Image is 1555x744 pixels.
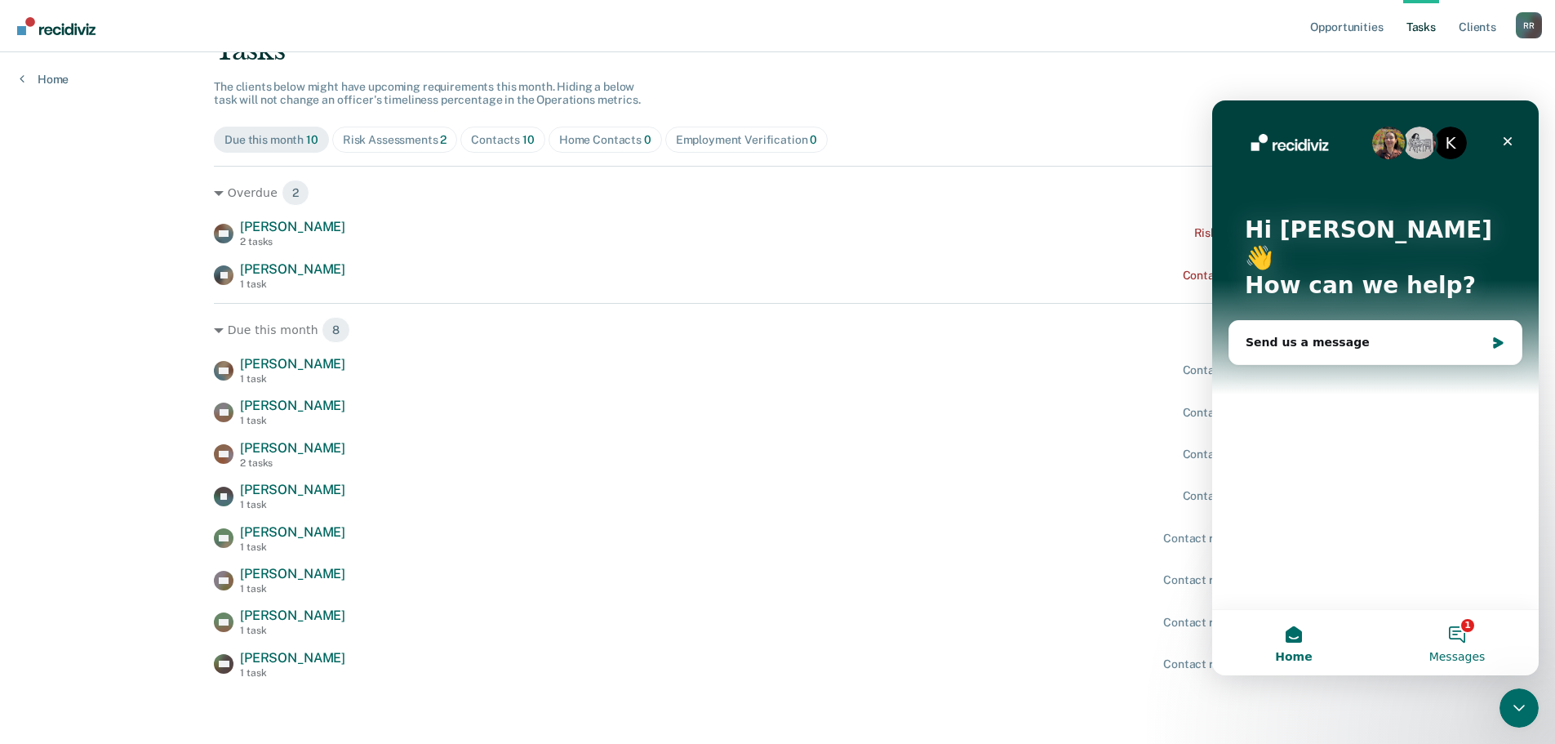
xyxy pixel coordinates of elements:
div: 1 task [240,499,345,510]
span: 10 [306,133,318,146]
div: Contact recommended in a month [1163,573,1341,587]
iframe: Intercom live chat [1499,688,1539,728]
span: [PERSON_NAME] [240,356,345,372]
div: Contact recommended in a month [1163,657,1341,671]
div: 1 task [240,625,345,636]
span: 2 [282,180,309,206]
div: 1 task [240,373,345,385]
div: 1 task [240,667,345,679]
span: 0 [810,133,817,146]
div: 1 task [240,541,345,553]
span: [PERSON_NAME] [240,566,345,581]
div: Contact recommended in a month [1163,532,1341,546]
div: Contact recommended [DATE] [1183,448,1341,461]
div: Contact recommended in a month [1163,616,1341,630]
div: Employment Verification [676,133,818,147]
div: Contact recommended [DATE] [1183,269,1341,283]
div: Contacts [471,133,535,147]
span: [PERSON_NAME] [240,524,345,540]
img: Recidiviz [17,17,96,35]
span: [PERSON_NAME] [240,261,345,277]
div: 1 task [240,583,345,595]
span: [PERSON_NAME] [240,482,345,497]
div: 2 tasks [240,457,345,469]
div: Risk Assessments [343,133,447,147]
div: 1 task [240,278,345,290]
div: R R [1516,12,1542,38]
span: 8 [322,317,350,343]
div: Contact recommended [DATE] [1183,406,1341,420]
div: Due this month [224,133,318,147]
div: Overdue 2 [214,180,1341,206]
div: Home Contacts [559,133,651,147]
span: [PERSON_NAME] [240,219,345,234]
span: 0 [644,133,651,146]
button: Profile dropdown button [1516,12,1542,38]
span: [PERSON_NAME] [240,440,345,456]
div: 1 task [240,415,345,426]
span: [PERSON_NAME] [240,650,345,666]
span: [PERSON_NAME] [240,398,345,413]
div: Contact recommended [DATE] [1183,489,1341,503]
span: 10 [522,133,535,146]
div: Contact recommended [DATE] [1183,363,1341,377]
div: 2 tasks [240,236,345,247]
div: Risk assessment due [DATE] [1194,226,1341,240]
span: The clients below might have upcoming requirements this month. Hiding a below task will not chang... [214,80,641,107]
iframe: Intercom live chat [1212,100,1539,675]
a: Home [20,72,69,87]
div: Tasks [214,33,1341,67]
span: [PERSON_NAME] [240,608,345,623]
span: 2 [440,133,447,146]
div: Due this month 8 [214,317,1341,343]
